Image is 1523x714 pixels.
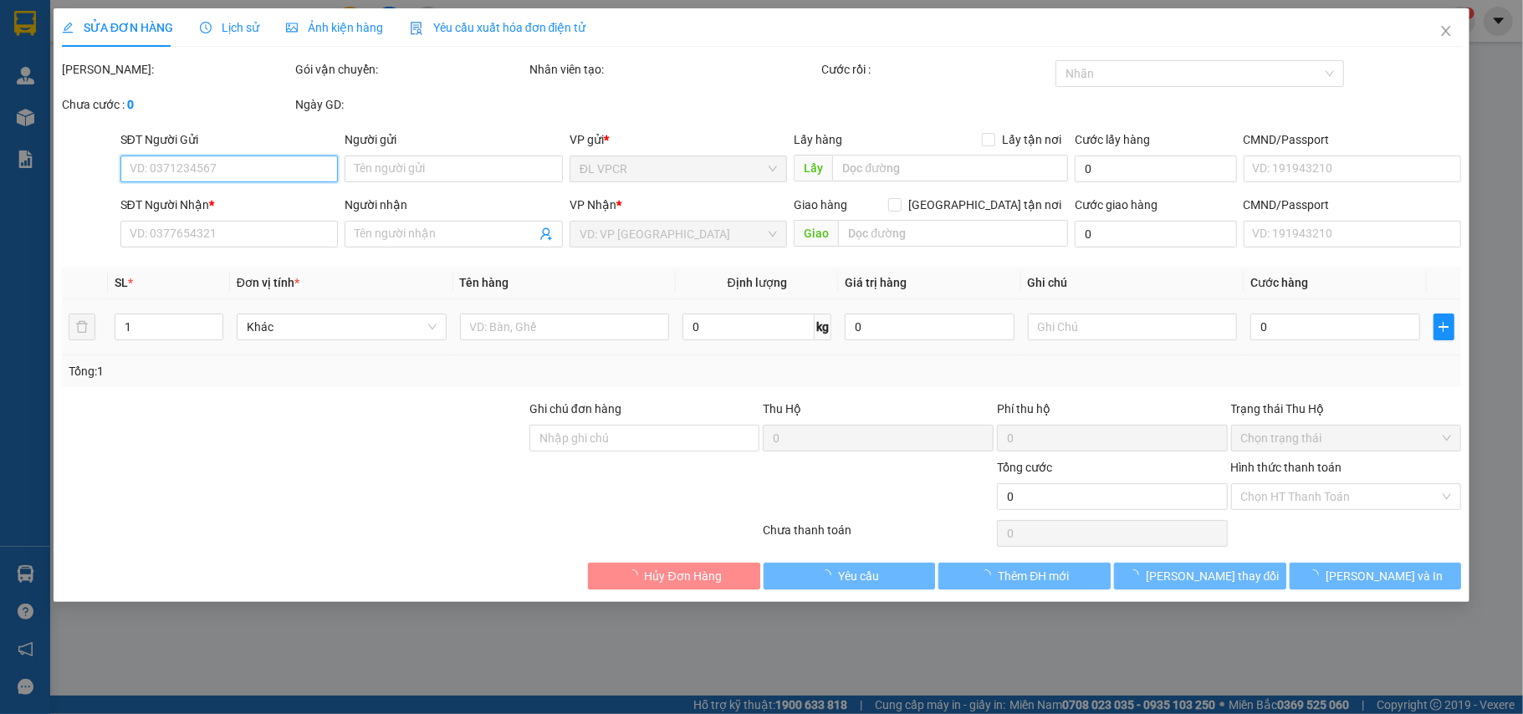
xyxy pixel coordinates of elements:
span: Lấy tận nơi [995,130,1068,149]
span: Đơn vị tính [237,276,299,289]
span: Yêu cầu [838,567,879,585]
button: plus [1434,314,1455,340]
span: ĐL VPCR [580,156,778,181]
div: VP gửi [570,130,788,149]
span: Cước hàng [1250,276,1308,289]
span: loading [979,569,998,581]
button: Close [1423,8,1469,55]
span: loading [1127,569,1146,581]
input: VD: Bàn, Ghế [460,314,670,340]
span: Tên hàng [460,276,509,289]
span: [PERSON_NAME] thay đổi [1146,567,1280,585]
span: close [1439,24,1453,38]
span: loading [626,569,645,581]
div: CMND/Passport [1244,130,1462,149]
b: 0 [127,98,134,111]
span: SL [115,276,128,289]
span: Tổng cước [997,461,1052,474]
span: Lấy [794,155,832,181]
span: Chọn trạng thái [1241,426,1452,451]
span: loading [820,569,838,581]
span: VP Nhận [570,198,616,212]
button: [PERSON_NAME] thay đổi [1114,563,1286,589]
div: Chưa thanh toán [761,521,995,550]
div: SĐT Người Nhận [120,196,339,214]
div: CMND/Passport [1244,196,1462,214]
input: Cước giao hàng [1075,221,1236,247]
label: Cước giao hàng [1075,198,1158,212]
label: Ghi chú đơn hàng [529,402,621,416]
span: loading [1307,569,1326,581]
button: Yêu cầu [764,563,936,589]
button: Hủy Đơn Hàng [588,563,760,589]
span: kg [815,314,831,340]
label: Hình thức thanh toán [1231,461,1342,474]
span: Thu Hộ [763,402,801,416]
label: Cước lấy hàng [1075,133,1150,146]
span: Hủy Đơn Hàng [645,567,722,585]
div: SĐT Người Gửi [120,130,339,149]
div: Người nhận [345,196,563,214]
div: Tổng: 1 [69,362,589,380]
span: picture [286,22,298,33]
input: Ghi chú đơn hàng [529,425,760,451]
input: Cước lấy hàng [1075,156,1236,182]
div: [PERSON_NAME]: [62,60,293,79]
button: Thêm ĐH mới [938,563,1111,589]
img: icon [410,22,423,35]
span: edit [62,22,74,33]
div: Gói vận chuyển: [295,60,526,79]
button: [PERSON_NAME] và In [1290,563,1462,589]
span: plus [1434,320,1454,334]
span: Lấy hàng [794,133,842,146]
input: Dọc đường [838,220,1068,247]
span: Lịch sử [200,21,259,34]
span: [PERSON_NAME] và In [1326,567,1443,585]
input: Ghi Chú [1028,314,1238,340]
div: Cước rồi : [821,60,1052,79]
span: Giao [794,220,838,247]
span: Yêu cầu xuất hóa đơn điện tử [410,21,586,34]
span: Định lượng [728,276,787,289]
div: Trạng thái Thu Hộ [1231,400,1462,418]
th: Ghi chú [1021,267,1244,299]
button: delete [69,314,95,340]
span: Khác [247,314,437,339]
input: Dọc đường [832,155,1068,181]
span: Ảnh kiện hàng [286,21,383,34]
div: Ngày GD: [295,95,526,114]
span: user-add [539,227,553,241]
div: Chưa cước : [62,95,293,114]
div: Phí thu hộ [997,400,1228,425]
div: Người gửi [345,130,563,149]
span: Giao hàng [794,198,847,212]
span: [GEOGRAPHIC_DATA] tận nơi [902,196,1068,214]
span: Giá trị hàng [845,276,907,289]
span: SỬA ĐƠN HÀNG [62,21,173,34]
span: Thêm ĐH mới [998,567,1069,585]
div: Nhân viên tạo: [529,60,818,79]
span: clock-circle [200,22,212,33]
